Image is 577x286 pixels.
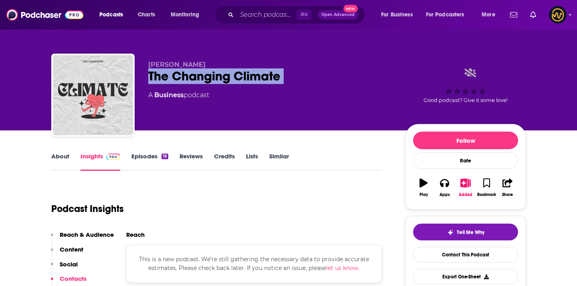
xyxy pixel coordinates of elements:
[171,9,199,20] span: Monitoring
[434,173,455,202] button: Apps
[424,97,508,103] span: Good podcast? Give it some love!
[99,9,123,20] span: Podcasts
[126,231,145,238] h2: Reach
[161,154,168,159] div: 18
[222,6,373,24] div: Search podcasts, credits, & more...
[60,275,87,282] p: Contacts
[413,247,518,262] a: Contact This Podcast
[180,152,203,171] a: Reviews
[413,269,518,284] button: Export One-Sheet
[106,154,120,160] img: Podchaser Pro
[318,10,358,20] button: Open AdvancedNew
[246,152,258,171] a: Lists
[131,152,168,171] a: Episodes18
[549,6,567,24] button: Show profile menu
[94,8,133,21] button: open menu
[51,246,83,260] button: Content
[138,9,155,20] span: Charts
[482,9,495,20] span: More
[549,6,567,24] img: User Profile
[447,229,454,236] img: tell me why sparkle
[413,152,518,169] div: Rate
[326,264,359,272] button: let us know.
[297,10,311,20] span: ⌘ K
[413,132,518,149] button: Follow
[165,8,210,21] button: open menu
[420,192,428,197] div: Play
[321,13,355,17] span: Open Advanced
[381,9,413,20] span: For Business
[507,8,521,22] a: Show notifications dropdown
[60,231,114,238] p: Reach & Audience
[440,192,450,197] div: Apps
[53,55,133,135] img: The Changing Climate
[406,61,526,110] div: Good podcast? Give it some love!
[51,152,69,171] a: About
[214,152,235,171] a: Credits
[375,8,423,21] button: open menu
[60,246,83,253] p: Content
[60,260,78,268] p: Social
[51,231,114,246] button: Reach & Audience
[51,203,124,215] h1: Podcast Insights
[133,8,160,21] a: Charts
[457,229,484,236] span: Tell Me Why
[148,90,209,100] div: A podcast
[51,260,78,275] button: Social
[477,192,496,197] div: Bookmark
[527,8,539,22] a: Show notifications dropdown
[476,8,505,21] button: open menu
[459,192,472,197] div: Added
[269,152,289,171] a: Similar
[343,5,358,12] span: New
[413,173,434,202] button: Play
[6,7,83,22] img: Podchaser - Follow, Share and Rate Podcasts
[455,173,476,202] button: Added
[154,91,184,99] a: Business
[497,173,518,202] button: Share
[139,256,369,272] span: This is a new podcast. We’re still gathering the necessary data to provide accurate estimates. Pl...
[502,192,513,197] div: Share
[81,152,120,171] a: InsightsPodchaser Pro
[237,8,297,21] input: Search podcasts, credits, & more...
[421,8,476,21] button: open menu
[476,173,497,202] button: Bookmark
[148,61,206,68] span: [PERSON_NAME]
[413,224,518,240] button: tell me why sparkleTell Me Why
[549,6,567,24] span: Logged in as LowerStreet
[426,9,464,20] span: For Podcasters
